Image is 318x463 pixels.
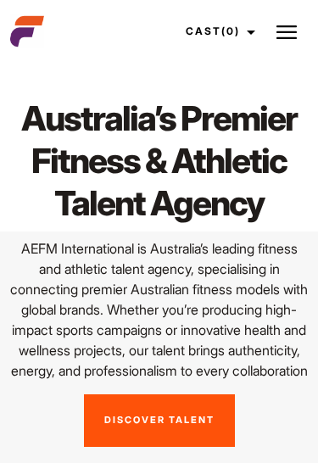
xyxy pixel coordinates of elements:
[10,98,308,225] h1: Australia’s Premier Fitness & Athletic Talent Agency
[10,14,44,48] img: cropped-aefm-brand-fav-22-square.png
[221,25,240,37] span: (0)
[170,8,265,54] a: Cast(0)
[84,394,235,447] a: Discover Talent
[276,22,297,42] img: Burger icon
[10,238,308,381] p: AEFM International is Australia’s leading fitness and athletic talent agency, specialising in con...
